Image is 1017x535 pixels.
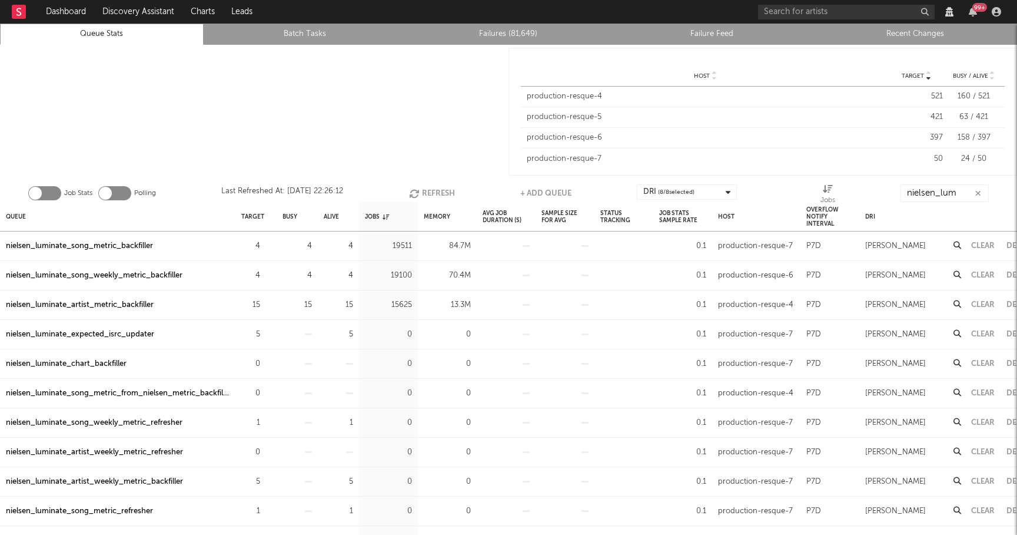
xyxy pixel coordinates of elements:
div: production-resque-7 [527,153,884,165]
div: 421 [890,111,943,123]
div: production-resque-7 [718,504,793,519]
div: Jobs [365,204,389,229]
button: Clear [971,242,995,250]
div: 0.1 [659,387,706,401]
div: production-resque-7 [718,475,793,489]
a: Recent Changes [820,27,1011,41]
div: 1 [324,416,353,430]
div: 0 [424,387,471,401]
div: P7D [806,239,821,253]
div: [PERSON_NAME] [865,239,926,253]
a: Batch Tasks [210,27,401,41]
div: 19511 [365,239,412,253]
div: 0.1 [659,504,706,519]
div: 24 / 50 [949,153,999,165]
div: P7D [806,387,821,401]
div: 0.1 [659,298,706,312]
span: Target [902,72,924,80]
a: Failures (81,649) [413,27,604,41]
div: 0 [424,416,471,430]
a: nielsen_luminate_song_weekly_metric_backfiller [6,269,182,283]
div: 521 [890,91,943,103]
div: 0.1 [659,357,706,371]
button: Clear [971,360,995,368]
div: 0 [424,357,471,371]
div: [PERSON_NAME] [865,357,926,371]
div: production-resque-4 [718,298,793,312]
div: P7D [806,504,821,519]
div: [PERSON_NAME] [865,445,926,460]
div: production-resque-7 [718,239,793,253]
button: Clear [971,301,995,309]
div: Overflow Notify Interval [806,204,853,229]
div: 0 [365,328,412,342]
label: Polling [134,186,156,200]
div: P7D [806,328,821,342]
div: 0.1 [659,475,706,489]
div: production-resque-7 [718,445,793,460]
div: 1 [241,416,260,430]
a: Queue Stats [6,27,197,41]
div: Sample Size For Avg [541,204,589,229]
div: production-resque-6 [527,132,884,144]
div: [PERSON_NAME] [865,269,926,283]
span: Host [694,72,710,80]
button: Clear [971,448,995,456]
div: 63 / 421 [949,111,999,123]
div: nielsen_luminate_song_metric_backfiller [6,239,153,253]
a: nielsen_luminate_song_metric_refresher [6,504,153,519]
div: production-resque-4 [527,91,884,103]
div: 0.1 [659,328,706,342]
a: nielsen_luminate_expected_isrc_updater [6,328,154,342]
div: DRI [643,185,694,199]
div: 158 / 397 [949,132,999,144]
div: 0 [365,504,412,519]
div: Busy [282,204,297,229]
div: [PERSON_NAME] [865,387,926,401]
div: 0 [365,357,412,371]
div: production-resque-6 [718,269,793,283]
div: 5 [324,475,353,489]
button: Clear [971,389,995,397]
div: 0 [424,475,471,489]
div: 160 / 521 [949,91,999,103]
div: [PERSON_NAME] [865,504,926,519]
div: 0 [241,387,260,401]
div: nielsen_luminate_chart_backfiller [6,357,127,371]
div: Avg Job Duration (s) [483,204,530,229]
div: Alive [324,204,339,229]
div: 15 [324,298,353,312]
div: [PERSON_NAME] [865,328,926,342]
button: Clear [971,478,995,486]
div: 0 [365,416,412,430]
div: [PERSON_NAME] [865,298,926,312]
div: 15 [241,298,260,312]
a: Failure Feed [617,27,807,41]
div: production-resque-5 [527,111,884,123]
a: nielsen_luminate_song_metric_from_nielsen_metric_backfiller [6,387,230,401]
div: 0 [365,475,412,489]
div: production-resque-4 [718,387,793,401]
div: DRI [865,204,875,229]
span: ( 8 / 8 selected) [658,185,694,199]
div: nielsen_luminate_song_weekly_metric_refresher [6,416,182,430]
div: Job Stats Sample Rate [659,204,706,229]
div: Host [718,204,734,229]
div: 0 [365,387,412,401]
div: P7D [806,445,821,460]
div: P7D [806,298,821,312]
button: Clear [971,272,995,279]
button: Refresh [409,184,455,202]
span: Busy / Alive [953,72,988,80]
div: 4 [282,269,312,283]
div: 0 [241,445,260,460]
a: nielsen_luminate_artist_weekly_metric_backfiller [6,475,183,489]
div: 5 [241,475,260,489]
div: 15 [282,298,312,312]
div: 0 [241,357,260,371]
div: 15625 [365,298,412,312]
